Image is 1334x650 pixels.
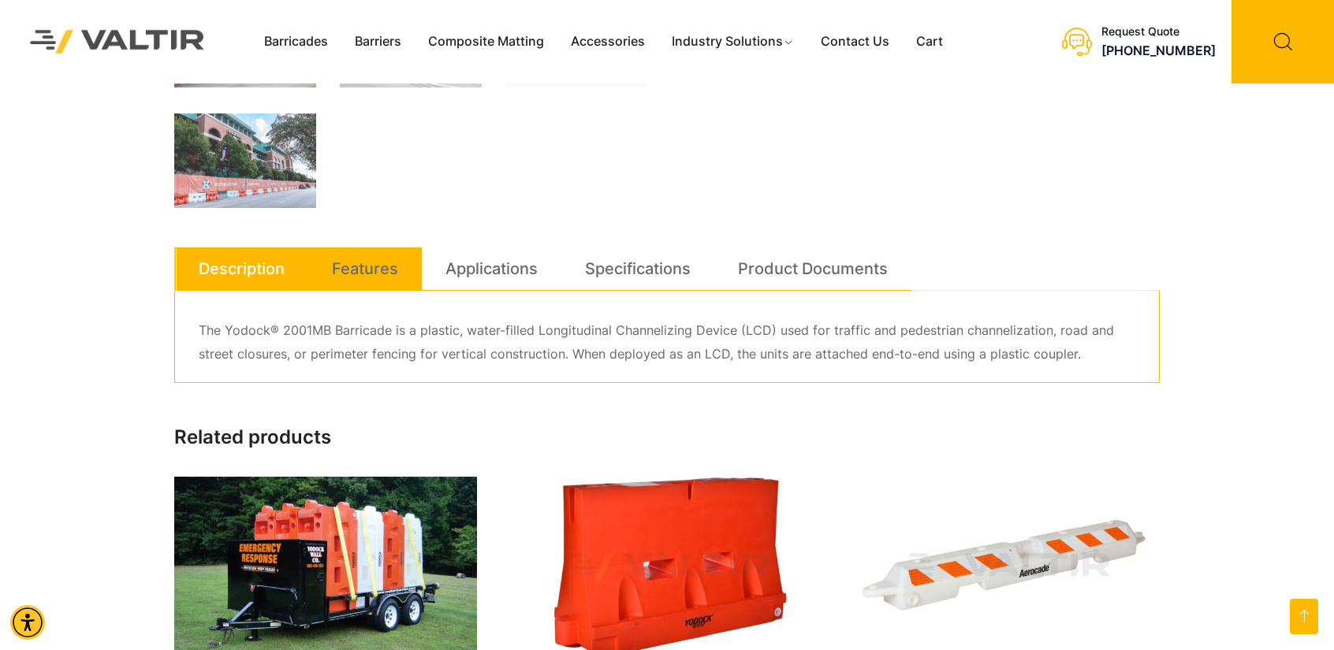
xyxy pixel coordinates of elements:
a: Accessories [557,30,658,54]
a: Industry Solutions [658,30,807,54]
img: Valtir Rentals [12,12,223,72]
a: Barriers [341,30,415,54]
a: Composite Matting [415,30,557,54]
a: Product Documents [738,247,888,290]
h2: Related products [174,426,1160,449]
a: Applications [445,247,538,290]
img: A view of Minute Maid Park with a barrier displaying "Houston Astros" and a Texas flag, surrounde... [174,113,316,208]
a: call (888) 496-3625 [1101,43,1216,58]
a: Contact Us [807,30,903,54]
a: Description [199,247,285,290]
div: Request Quote [1101,25,1216,39]
a: Specifications [585,247,691,290]
a: Features [332,247,398,290]
div: Accessibility Menu [10,605,45,640]
a: Cart [903,30,956,54]
p: The Yodock® 2001MB Barricade is a plastic, water-filled Longitudinal Channelizing Device (LCD) us... [199,319,1135,366]
a: Open this option [1290,599,1318,634]
a: Barricades [251,30,341,54]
